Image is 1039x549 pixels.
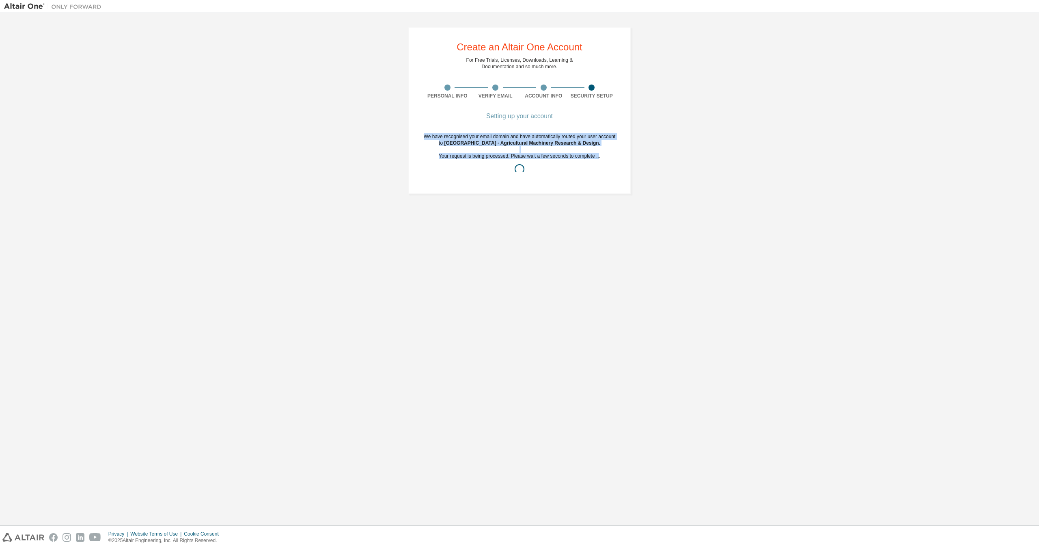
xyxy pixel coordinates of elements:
[423,114,616,119] div: Setting up your account
[423,93,472,99] div: Personal Info
[63,533,71,542] img: instagram.svg
[568,93,616,99] div: Security Setup
[444,140,600,146] span: [GEOGRAPHIC_DATA] - Agricultural Machinery Research & Design .
[76,533,84,542] img: linkedin.svg
[108,537,224,544] p: © 2025 Altair Engineering, Inc. All Rights Reserved.
[130,531,184,537] div: Website Terms of Use
[108,531,130,537] div: Privacy
[49,533,58,542] img: facebook.svg
[519,93,568,99] div: Account Info
[89,533,101,542] img: youtube.svg
[423,133,616,179] div: We have recognised your email domain and have automatically routed your user account to Your requ...
[4,2,106,11] img: Altair One
[472,93,520,99] div: Verify Email
[457,42,582,52] div: Create an Altair One Account
[2,533,44,542] img: altair_logo.svg
[184,531,223,537] div: Cookie Consent
[466,57,573,70] div: For Free Trials, Licenses, Downloads, Learning & Documentation and so much more.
